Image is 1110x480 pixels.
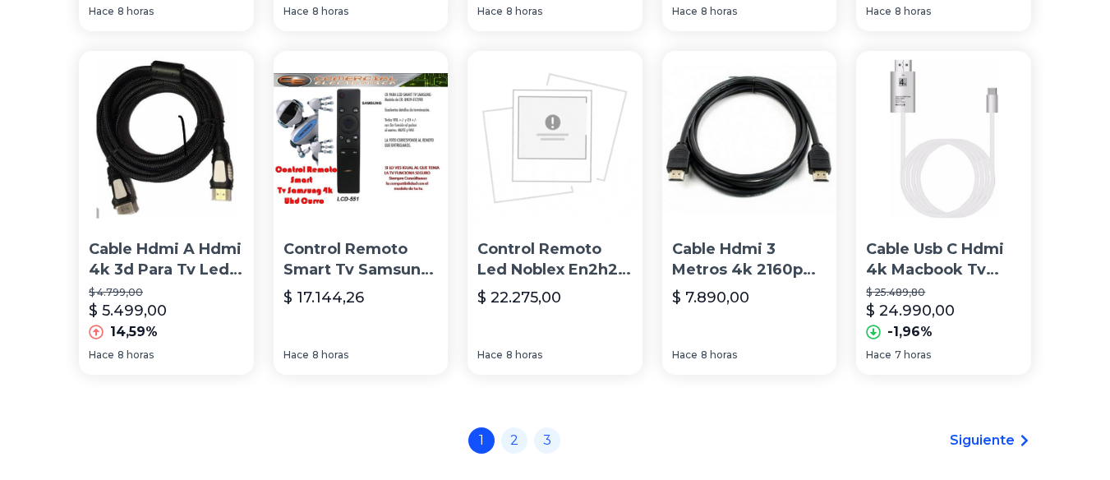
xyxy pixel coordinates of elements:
[506,348,542,362] span: 8 horas
[477,239,633,280] p: Control Remoto Led Noblex En2h27 Netflix Youtube 100% Original Led Smart Tv 4k
[866,299,955,322] p: $ 24.990,00
[950,431,1015,450] span: Siguiente
[79,51,254,375] a: Cable Hdmi A Hdmi 4k 3d Para Tv Led Ps4 V2.0 - 1.80 MetrosCable Hdmi A Hdmi 4k 3d Para Tv Led Ps4...
[312,5,348,18] span: 8 horas
[467,51,643,226] img: Control Remoto Led Noblex En2h27 Netflix Youtube 100% Original Led Smart Tv 4k
[866,348,891,362] span: Hace
[117,5,154,18] span: 8 horas
[477,348,503,362] span: Hace
[501,427,527,454] a: 2
[89,239,244,280] p: Cable Hdmi A Hdmi 4k 3d Para Tv Led Ps4 V2.0 - 1.80 Metros
[887,322,933,342] p: -1,96%
[672,348,698,362] span: Hace
[534,427,560,454] a: 3
[283,286,364,309] p: $ 17.144,26
[866,5,891,18] span: Hace
[477,5,503,18] span: Hace
[283,5,309,18] span: Hace
[79,51,254,226] img: Cable Hdmi A Hdmi 4k 3d Para Tv Led Ps4 V2.0 - 1.80 Metros
[701,348,737,362] span: 8 horas
[950,431,1031,450] a: Siguiente
[856,51,1031,226] img: Cable Usb C Hdmi 4k Macbook Tv Samsung Galaxy Dex Mode 60hz
[117,348,154,362] span: 8 horas
[895,5,931,18] span: 8 horas
[283,348,309,362] span: Hace
[662,51,837,226] img: Cable Hdmi 3 Metros 4k 2160p Full Hd Tv Decodificador
[312,348,348,362] span: 8 horas
[866,286,1021,299] p: $ 25.489,80
[856,51,1031,375] a: Cable Usb C Hdmi 4k Macbook Tv Samsung Galaxy Dex Mode 60hzCable Usb C Hdmi 4k Macbook Tv Samsung...
[701,5,737,18] span: 8 horas
[895,348,931,362] span: 7 horas
[89,5,114,18] span: Hace
[283,239,439,280] p: Control Remoto Smart Tv Samsung 4k Uhd Curvo Bn59-01259b
[672,239,827,280] p: Cable Hdmi 3 Metros 4k 2160p Full Hd Tv Decodificador
[662,51,837,375] a: Cable Hdmi 3 Metros 4k 2160p Full Hd Tv DecodificadorCable Hdmi 3 Metros 4k 2160p Full Hd Tv Deco...
[672,286,749,309] p: $ 7.890,00
[672,5,698,18] span: Hace
[89,299,167,322] p: $ 5.499,00
[89,286,244,299] p: $ 4.799,00
[274,51,449,375] a: Control Remoto Smart Tv Samsung 4k Uhd Curvo Bn59-01259bControl Remoto Smart Tv Samsung 4k Uhd Cu...
[467,51,643,375] a: Control Remoto Led Noblex En2h27 Netflix Youtube 100% Original Led Smart Tv 4kControl Remoto Led ...
[274,51,449,226] img: Control Remoto Smart Tv Samsung 4k Uhd Curvo Bn59-01259b
[477,286,561,309] p: $ 22.275,00
[89,348,114,362] span: Hace
[110,322,158,342] p: 14,59%
[506,5,542,18] span: 8 horas
[866,239,1021,280] p: Cable Usb C Hdmi 4k Macbook Tv Samsung Galaxy Dex Mode 60hz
